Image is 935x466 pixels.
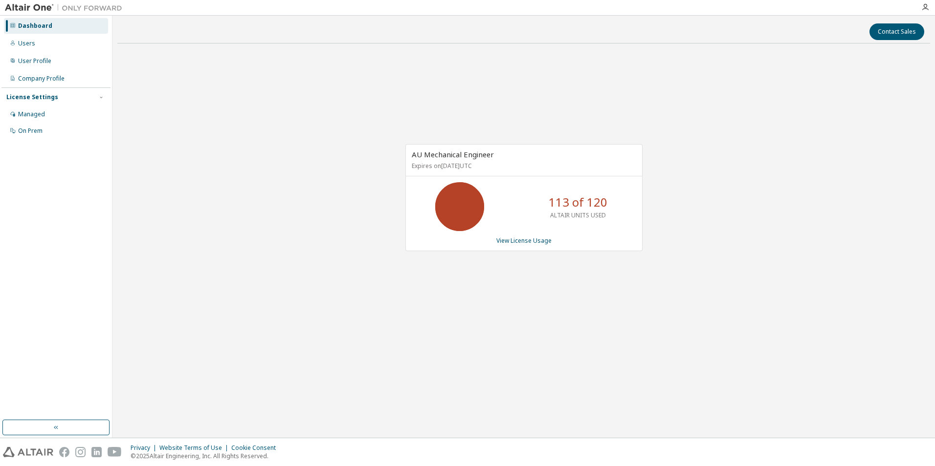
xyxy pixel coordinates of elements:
img: youtube.svg [108,447,122,457]
p: 113 of 120 [549,194,607,211]
p: © 2025 Altair Engineering, Inc. All Rights Reserved. [131,452,282,460]
p: ALTAIR UNITS USED [550,211,606,219]
div: User Profile [18,57,51,65]
div: Company Profile [18,75,65,83]
p: Expires on [DATE] UTC [412,162,634,170]
div: Users [18,40,35,47]
img: linkedin.svg [91,447,102,457]
img: facebook.svg [59,447,69,457]
div: Website Terms of Use [159,444,231,452]
img: altair_logo.svg [3,447,53,457]
img: Altair One [5,3,127,13]
button: Contact Sales [869,23,924,40]
div: Cookie Consent [231,444,282,452]
span: AU Mechanical Engineer [412,149,494,159]
img: instagram.svg [75,447,86,457]
div: Dashboard [18,22,52,30]
a: View License Usage [496,236,552,245]
div: License Settings [6,93,58,101]
div: Managed [18,110,45,118]
div: Privacy [131,444,159,452]
div: On Prem [18,127,43,135]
